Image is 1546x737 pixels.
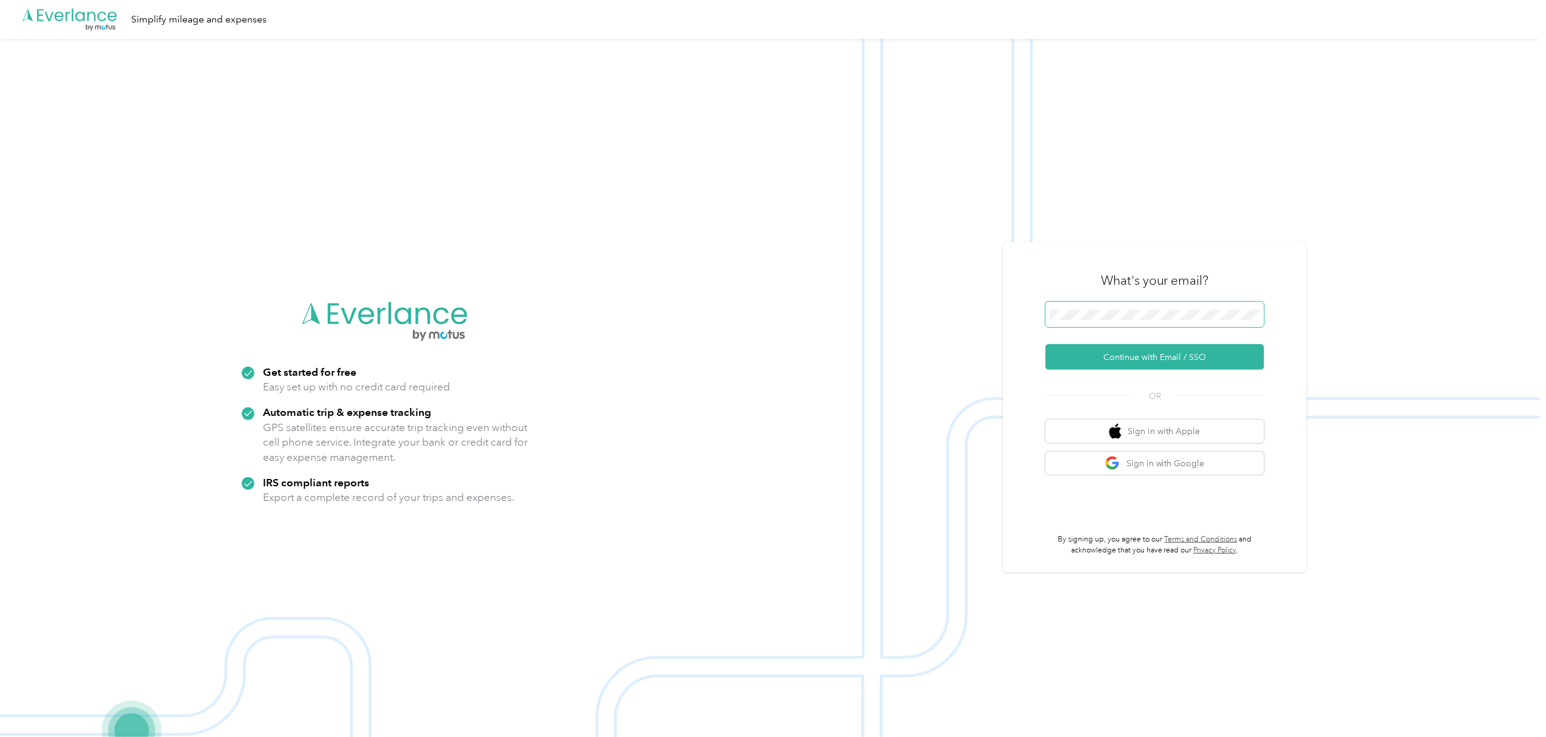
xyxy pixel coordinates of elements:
[1046,452,1264,475] button: google logoSign in with Google
[263,406,431,418] strong: Automatic trip & expense tracking
[1101,272,1209,289] h3: What's your email?
[1105,456,1120,471] img: google logo
[263,476,369,489] strong: IRS compliant reports
[1046,344,1264,370] button: Continue with Email / SSO
[131,12,267,27] div: Simplify mileage and expenses
[1109,424,1122,439] img: apple logo
[263,490,514,505] p: Export a complete record of your trips and expenses.
[1165,535,1238,544] a: Terms and Conditions
[1134,390,1176,402] span: OR
[1046,419,1264,443] button: apple logoSign in with Apple
[263,420,528,465] p: GPS satellites ensure accurate trip tracking even without cell phone service. Integrate your bank...
[1194,546,1237,555] a: Privacy Policy
[1046,534,1264,555] p: By signing up, you agree to our and acknowledge that you have read our .
[263,379,450,395] p: Easy set up with no credit card required
[263,365,356,378] strong: Get started for free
